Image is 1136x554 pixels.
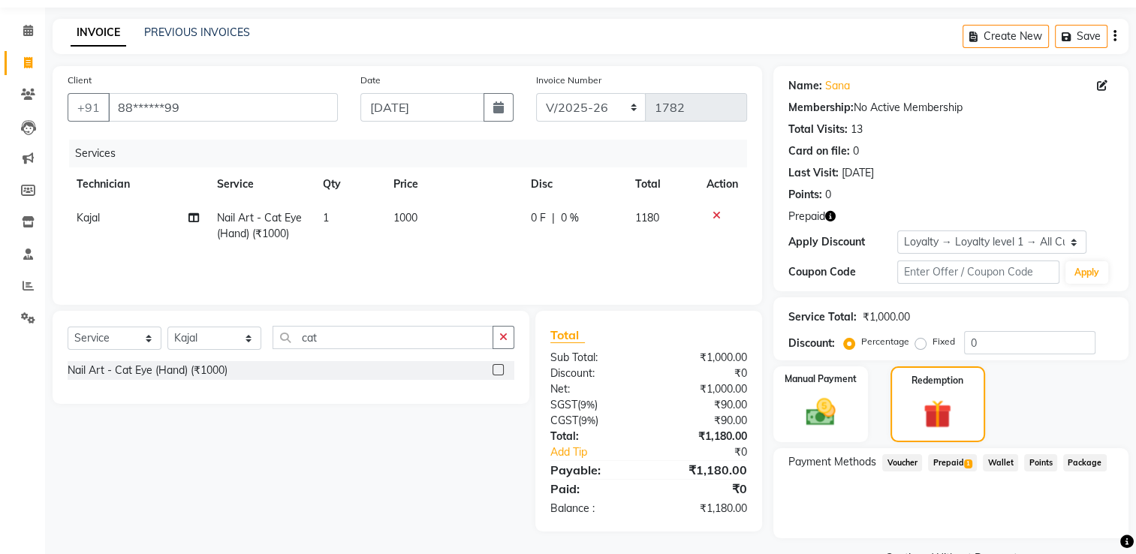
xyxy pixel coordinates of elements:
span: | [552,210,555,226]
div: ₹1,000.00 [649,381,758,397]
th: Disc [522,167,627,201]
span: SGST [550,398,577,411]
div: Card on file: [788,143,850,159]
label: Invoice Number [536,74,601,87]
th: Technician [68,167,208,201]
div: ₹0 [667,444,759,460]
div: Service Total: [788,309,857,325]
div: ₹90.00 [649,397,758,413]
div: ( ) [539,397,649,413]
div: ₹1,180.00 [649,461,758,479]
th: Qty [314,167,384,201]
img: _gift.svg [915,396,960,432]
div: ₹1,000.00 [649,350,758,366]
span: Prepaid [788,209,825,224]
div: ₹0 [649,366,758,381]
div: Payable: [539,461,649,479]
th: Price [384,167,522,201]
span: Voucher [882,454,922,471]
div: Discount: [788,336,835,351]
div: ₹1,000.00 [863,309,910,325]
label: Fixed [933,335,955,348]
span: Kajal [77,211,100,224]
span: Prepaid [928,454,977,471]
a: Add Tip [539,444,667,460]
div: 0 [825,187,831,203]
input: Search by Name/Mobile/Email/Code [108,93,338,122]
span: 9% [580,399,595,411]
th: Total [626,167,698,201]
button: Save [1055,25,1107,48]
label: Date [360,74,381,87]
span: Nail Art - Cat Eye (Hand) (₹1000) [217,211,302,240]
div: ₹0 [649,480,758,498]
div: ₹1,180.00 [649,501,758,516]
th: Service [208,167,314,201]
span: 9% [581,414,595,426]
div: Balance : [539,501,649,516]
div: Net: [539,381,649,397]
span: Package [1063,454,1107,471]
div: Paid: [539,480,649,498]
span: 1 [323,211,329,224]
th: Action [698,167,747,201]
div: Membership: [788,100,854,116]
div: Name: [788,78,822,94]
span: Points [1024,454,1057,471]
div: Total Visits: [788,122,848,137]
button: +91 [68,93,110,122]
a: Sana [825,78,850,94]
div: ( ) [539,413,649,429]
a: PREVIOUS INVOICES [144,26,250,39]
div: 13 [851,122,863,137]
span: 1000 [393,211,417,224]
button: Create New [963,25,1049,48]
label: Percentage [861,335,909,348]
button: Apply [1065,261,1108,284]
span: CGST [550,414,578,427]
span: Payment Methods [788,454,876,470]
div: No Active Membership [788,100,1113,116]
span: 0 % [561,210,579,226]
div: Sub Total: [539,350,649,366]
div: Points: [788,187,822,203]
img: _cash.svg [797,395,845,429]
a: INVOICE [71,20,126,47]
div: Discount: [539,366,649,381]
div: Services [69,140,758,167]
input: Enter Offer / Coupon Code [897,260,1059,284]
div: [DATE] [842,165,874,181]
span: 1 [964,459,972,468]
span: Total [550,327,585,343]
label: Client [68,74,92,87]
label: Manual Payment [785,372,857,386]
div: Total: [539,429,649,444]
label: Redemption [912,374,963,387]
div: 0 [853,143,859,159]
span: 0 F [531,210,546,226]
div: ₹90.00 [649,413,758,429]
span: 1180 [635,211,659,224]
div: Nail Art - Cat Eye (Hand) (₹1000) [68,363,228,378]
input: Search or Scan [273,326,493,349]
div: Apply Discount [788,234,896,250]
div: Coupon Code [788,264,896,280]
div: ₹1,180.00 [649,429,758,444]
div: Last Visit: [788,165,839,181]
span: Wallet [983,454,1018,471]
